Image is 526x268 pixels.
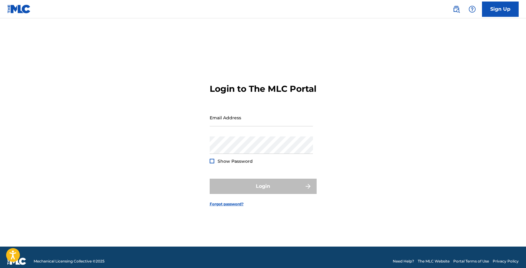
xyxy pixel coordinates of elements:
iframe: Chat Widget [495,239,526,268]
a: Public Search [450,3,462,15]
img: logo [7,258,26,265]
a: Privacy Policy [493,259,519,264]
a: Portal Terms of Use [453,259,489,264]
div: Help [466,3,478,15]
a: Sign Up [482,2,519,17]
h3: Login to The MLC Portal [210,84,316,94]
a: Need Help? [393,259,414,264]
span: Mechanical Licensing Collective © 2025 [34,259,105,264]
img: MLC Logo [7,5,31,13]
img: help [469,6,476,13]
a: Forgot password? [210,201,244,207]
a: The MLC Website [418,259,450,264]
span: Show Password [218,158,253,164]
img: search [453,6,460,13]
